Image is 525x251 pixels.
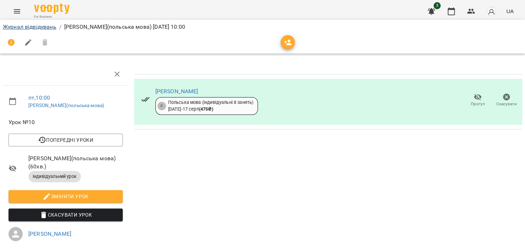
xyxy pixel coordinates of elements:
a: пт , 10:00 [28,94,50,101]
p: [PERSON_NAME](польська мова) [DATE] 10:00 [64,23,185,31]
button: Скасувати Урок [9,208,123,221]
span: Індивідуальний урок [28,173,81,180]
span: [PERSON_NAME](польська мова) ( 60 хв. ) [28,154,123,171]
button: Попередні уроки [9,134,123,146]
b: ( 475 ₴ ) [199,106,213,112]
button: Прогул [463,90,492,110]
span: Змінити урок [14,192,117,201]
span: 3 [433,2,441,9]
img: avatar_s.png [486,6,496,16]
button: UA [503,5,516,18]
span: Скасувати Урок [14,211,117,219]
div: 8 [157,102,166,110]
span: Прогул [471,101,485,107]
div: Польська мова (індивідуальні 8 занять) [DATE] - 17 серп [168,99,254,112]
a: [PERSON_NAME] [155,88,198,95]
a: [PERSON_NAME](польська мова) [28,102,104,108]
a: [PERSON_NAME] [28,230,71,237]
button: Скасувати [492,90,521,110]
button: Menu [9,3,26,20]
button: Змінити урок [9,190,123,203]
span: Скасувати [496,101,517,107]
span: For Business [34,15,70,19]
a: Журнал відвідувань [3,23,56,30]
nav: breadcrumb [3,23,522,31]
span: UA [506,7,514,15]
li: / [59,23,61,31]
img: Voopty Logo [34,4,70,14]
span: Попередні уроки [14,136,117,144]
span: Урок №10 [9,118,123,127]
